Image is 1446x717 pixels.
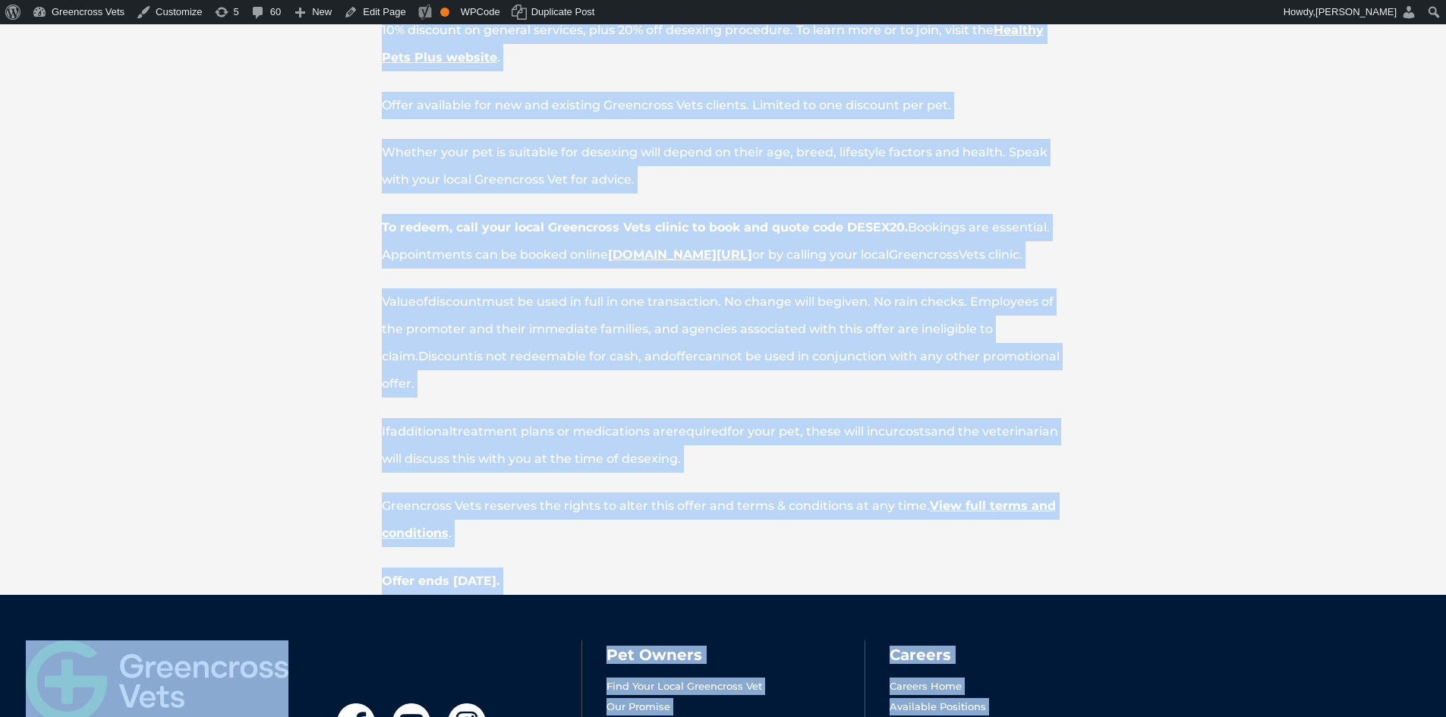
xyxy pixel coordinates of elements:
[382,424,390,439] span: If
[890,647,1148,662] h6: Careers
[482,294,833,309] span: must be used in full in one transaction. No change will be
[606,700,670,712] a: Our Promise
[382,574,499,588] strong: Offer ends [DATE].
[382,294,416,309] span: Value
[382,220,1050,262] span: Bookings are essential. Appointments can be booked online
[474,349,669,363] span: is not redeemable for cash, and
[899,424,931,439] span: costs
[416,294,428,309] span: of
[329,139,1118,193] p: Whether your pet is suitable for desexing will depend on their age, breed, lifestyle factors and ...
[608,247,752,262] a: [DOMAIN_NAME][URL]
[440,8,449,17] div: OK
[727,424,899,439] span: for your pet, these will incur
[669,349,698,363] span: offer
[428,294,482,309] span: discount
[382,220,908,234] strong: To redeem, call your local Greencross Vets clinic to book and quote code DESEX20.
[606,647,865,662] h6: Pet Owners
[382,294,1054,363] span: . No rain checks. Employees of the promoter and their immediate families, and agencies associated...
[833,294,868,309] span: given
[890,680,962,692] a: Careers Home
[382,424,1058,466] span: and the veterinarian will discuss this with you at the time of desexing.
[452,424,673,439] span: treatment plans or medications are
[1315,6,1397,17] span: [PERSON_NAME]
[890,700,986,712] a: Available Positions
[752,247,889,262] span: or by calling your local
[329,492,1118,547] p: Greencross Vets reserves the rights to alter this offer and terms & conditions at any time. .
[606,680,762,692] a: Find Your Local Greencross Vet
[329,92,1118,119] p: Offer available for new and existing Greencross Vets clients. Limited to one discount per pet.
[889,247,959,262] span: Greencross
[959,247,1022,262] span: Vets clinic.
[673,424,727,439] span: required
[418,349,474,363] span: Discount
[382,349,1060,391] span: cannot be used in conjunction with any other promotional offer.
[382,23,1044,64] a: Healthy Pets Plus website
[390,424,452,439] span: additional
